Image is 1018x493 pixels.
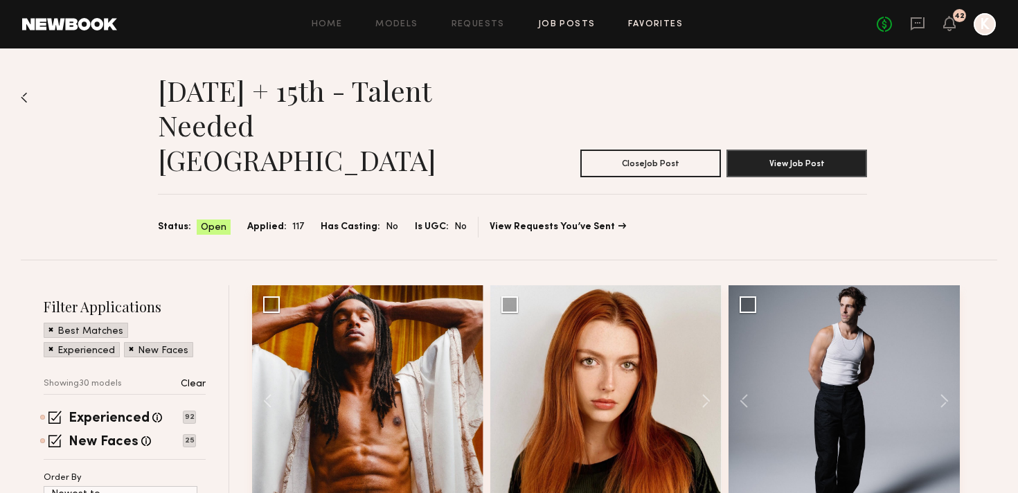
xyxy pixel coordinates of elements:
a: Favorites [628,20,683,29]
p: Showing 30 models [44,379,122,388]
p: Order By [44,474,82,483]
label: Experienced [69,412,150,426]
p: Experienced [57,346,115,356]
p: 92 [183,411,196,424]
span: No [454,219,467,235]
a: Requests [452,20,505,29]
span: No [386,219,398,235]
span: Status: [158,219,191,235]
p: Best Matches [57,327,123,337]
div: 42 [954,12,965,20]
button: View Job Post [726,150,867,177]
h2: Filter Applications [44,297,206,316]
p: New Faces [138,346,188,356]
a: Job Posts [538,20,596,29]
label: New Faces [69,436,139,449]
span: Open [201,221,226,235]
button: CloseJob Post [580,150,721,177]
a: Models [375,20,418,29]
img: Back to previous page [21,92,28,103]
p: Clear [181,379,206,389]
span: Has Casting: [321,219,380,235]
span: Is UGC: [415,219,449,235]
h1: [DATE] + 15th - Talent Needed [GEOGRAPHIC_DATA] [158,73,512,177]
span: Applied: [247,219,287,235]
a: View Requests You’ve Sent [490,222,626,232]
a: Home [312,20,343,29]
span: 117 [292,219,304,235]
p: 25 [183,434,196,447]
a: K [974,13,996,35]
